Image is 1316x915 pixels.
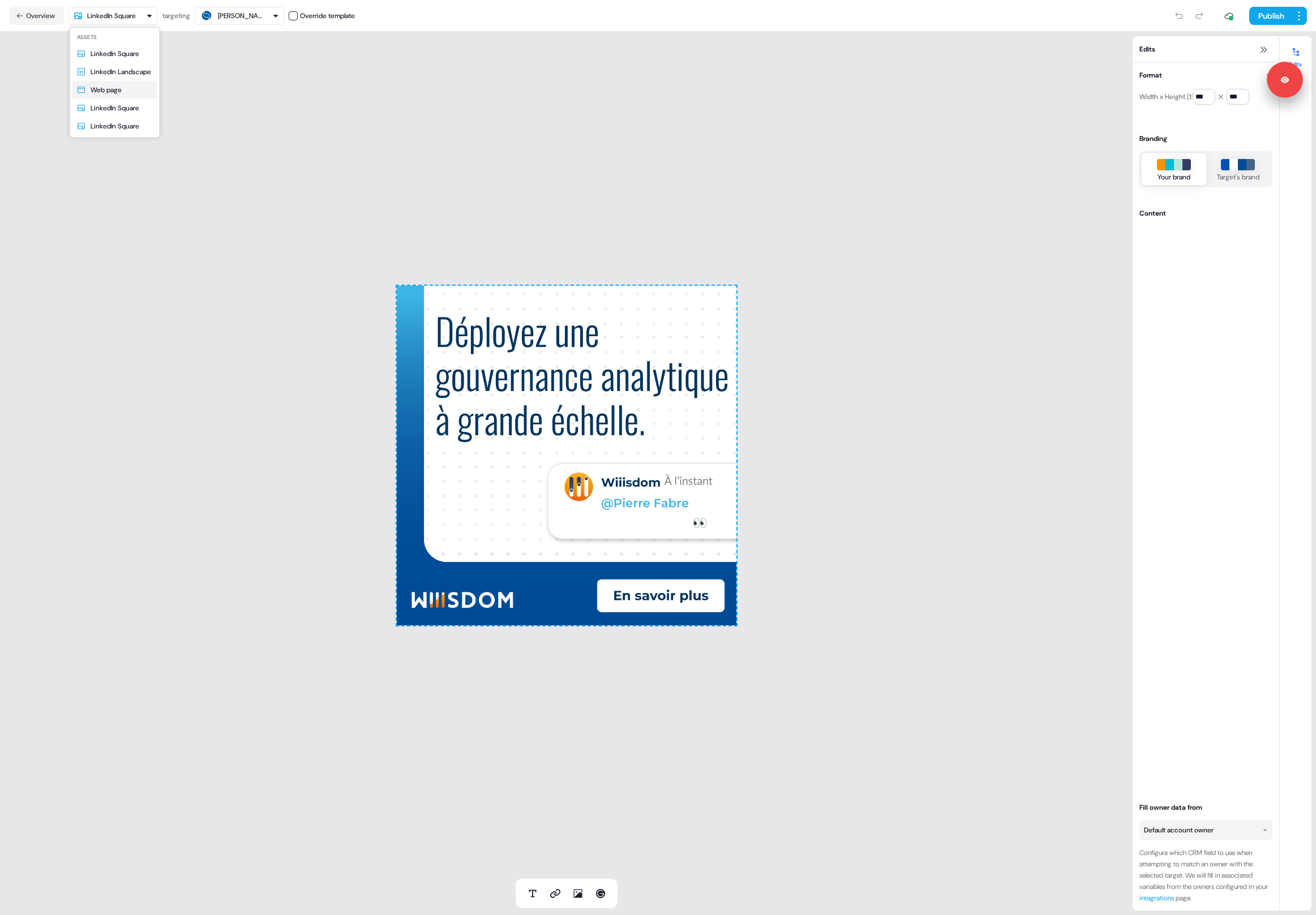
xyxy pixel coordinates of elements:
[91,84,122,96] div: Web page
[72,30,157,45] div: Assets
[91,102,139,114] div: LinkedIn Square
[91,66,151,78] div: LinkedIn Landscape
[91,48,139,59] div: LinkedIn Square
[91,121,139,132] div: LinkedIn Square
